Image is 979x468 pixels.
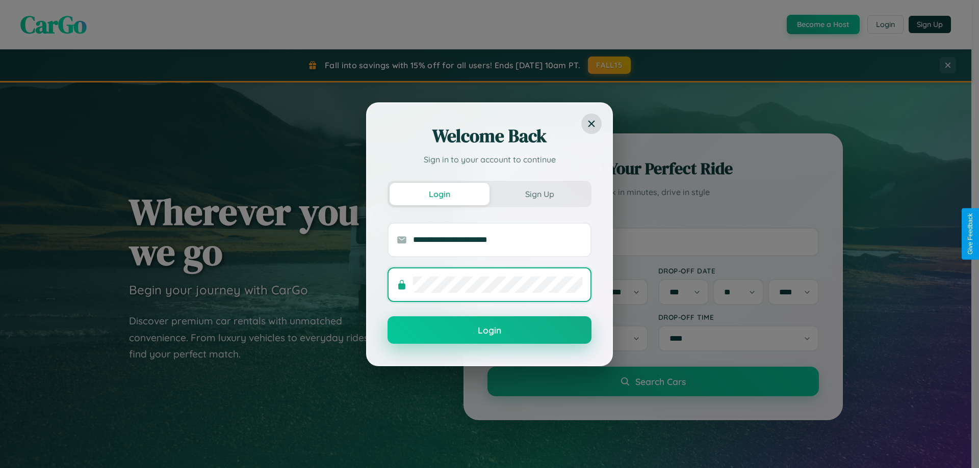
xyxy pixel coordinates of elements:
p: Sign in to your account to continue [388,153,591,166]
button: Sign Up [489,183,589,205]
button: Login [390,183,489,205]
button: Login [388,316,591,344]
div: Give Feedback [967,213,974,255]
h2: Welcome Back [388,124,591,148]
